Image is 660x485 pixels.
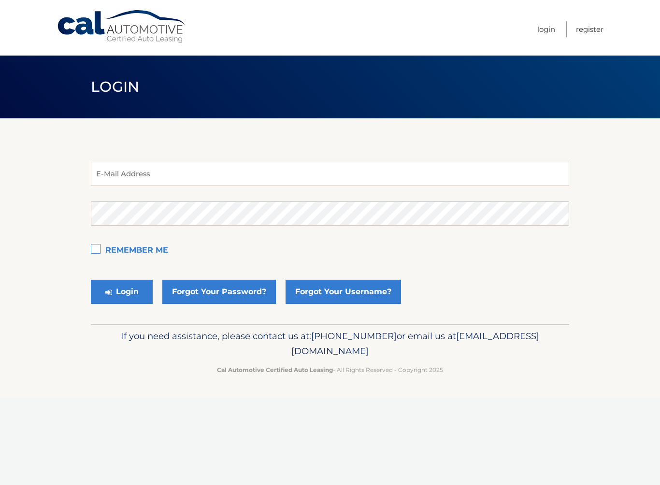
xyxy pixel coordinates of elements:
a: Cal Automotive [57,10,187,44]
span: Login [91,78,140,96]
a: Register [576,21,603,37]
p: - All Rights Reserved - Copyright 2025 [97,365,563,375]
button: Login [91,280,153,304]
strong: Cal Automotive Certified Auto Leasing [217,366,333,373]
p: If you need assistance, please contact us at: or email us at [97,328,563,359]
a: Forgot Your Username? [286,280,401,304]
label: Remember Me [91,241,569,260]
a: Forgot Your Password? [162,280,276,304]
span: [PHONE_NUMBER] [311,330,397,342]
input: E-Mail Address [91,162,569,186]
a: Login [537,21,555,37]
